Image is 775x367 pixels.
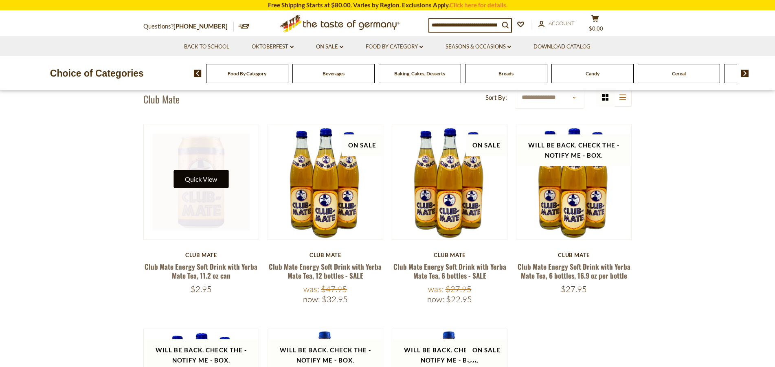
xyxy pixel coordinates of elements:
img: previous arrow [194,70,202,77]
a: Food By Category [366,42,423,51]
span: $27.95 [446,284,472,294]
label: Was: [428,284,444,294]
label: Now: [427,294,444,304]
img: Club [392,124,507,240]
a: Baking, Cakes, Desserts [394,70,445,77]
a: Beverages [323,70,345,77]
img: Club [516,124,632,240]
a: Click here for details. [450,1,507,9]
a: [PHONE_NUMBER] [173,22,228,30]
a: Download Catalog [533,42,591,51]
span: $2.95 [191,284,212,294]
a: Club Mate Energy Soft Drink with Yerba Mate Tea, 6 bottles, 16.9 oz per bottle [518,262,630,280]
button: $0.00 [583,15,608,35]
p: Questions? [143,21,234,32]
a: Oktoberfest [252,42,294,51]
button: Quick View [173,170,228,188]
div: Club Mate [392,252,508,258]
span: $47.95 [321,284,347,294]
a: Food By Category [228,70,266,77]
img: Club [144,124,259,240]
label: Sort By: [485,92,507,103]
label: Now: [303,294,320,304]
a: Account [538,19,575,28]
label: Was: [303,284,319,294]
h1: Club Mate [143,93,180,105]
span: $22.95 [446,294,472,304]
span: Account [549,20,575,26]
img: Club [268,124,383,240]
span: $32.95 [322,294,348,304]
a: Seasons & Occasions [446,42,511,51]
a: Breads [498,70,514,77]
img: next arrow [741,70,749,77]
div: Club Mate [516,252,632,258]
a: Back to School [184,42,229,51]
a: Club Mate Energy Soft Drink with Yerba Mate Tea, 6 bottles - SALE [393,262,506,280]
div: Club Mate [268,252,384,258]
a: On Sale [316,42,343,51]
span: $0.00 [589,25,603,32]
a: Club Mate Energy Soft Drink with Yerba Mate Tea, 12 bottles - SALE [269,262,382,280]
div: Club Mate [143,252,259,258]
a: Cereal [672,70,686,77]
span: $27.95 [561,284,587,294]
a: Candy [586,70,599,77]
a: Club Mate Energy Soft Drink with Yerba Mate Tea, 11.2 oz can [145,262,257,280]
